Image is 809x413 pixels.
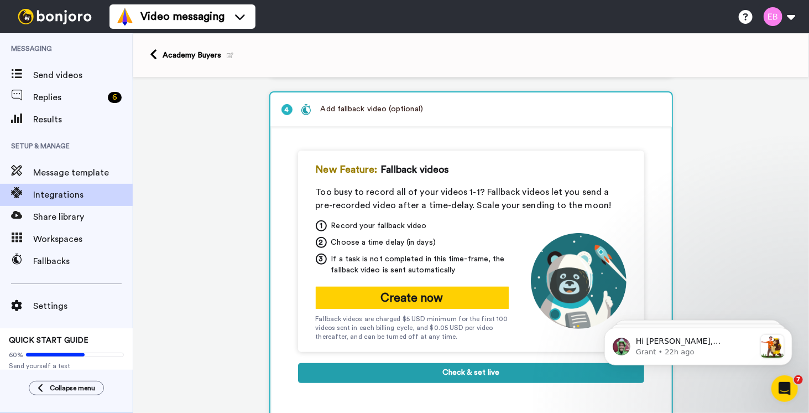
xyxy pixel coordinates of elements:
span: Message template [33,166,133,179]
div: Academy Buyers [163,50,233,61]
span: Send yourself a test [9,362,124,370]
span: Collapse menu [50,384,95,393]
div: Too busy to record all of your videos 1-1? Fallback videos let you send a pre-recorded video afte... [316,185,627,212]
span: Integrations [33,188,133,202]
span: Results [33,113,133,126]
div: 6 [108,92,122,103]
span: 7 [794,375,803,384]
span: New Feature: [316,162,378,177]
button: Collapse menu [29,381,104,395]
span: Fallback videos [380,162,449,177]
span: Fallbacks [33,255,133,268]
div: Fallback videos are charged $5 USD minimum for the first 100 videos sent in each billing cycle, a... [316,314,509,341]
span: Settings [33,300,133,313]
span: Choose a time delay (in days) [331,237,436,248]
span: Workspaces [33,233,133,246]
span: Replies [33,91,103,104]
span: 60% [9,350,23,359]
span: Video messaging [140,9,225,24]
span: 2 [316,237,327,248]
span: Hi [PERSON_NAME], [PERSON_NAME] is better with a friend! Looks like you've been loving [PERSON_NA... [48,31,166,172]
iframe: Intercom notifications message [588,306,809,383]
button: Create now [316,287,509,309]
button: Check & set live [298,363,644,383]
span: Record your fallback video [331,220,427,231]
span: Share library [33,210,133,224]
span: 1 [316,220,327,231]
img: bj-logo-header-white.svg [13,9,96,24]
span: QUICK START GUIDE [9,337,88,344]
span: If a task is not completed in this time-frame, the fallback video is sent automatically [331,254,509,276]
span: 4 [281,104,293,115]
img: vm-color.svg [116,8,134,25]
img: astronaut-joro.png [531,233,627,329]
iframe: Intercom live chat [771,375,798,402]
span: 3 [316,254,327,265]
span: Send videos [33,69,133,82]
div: Add fallback video (optional) [301,104,423,115]
p: Message from Grant, sent 22h ago [48,42,168,51]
